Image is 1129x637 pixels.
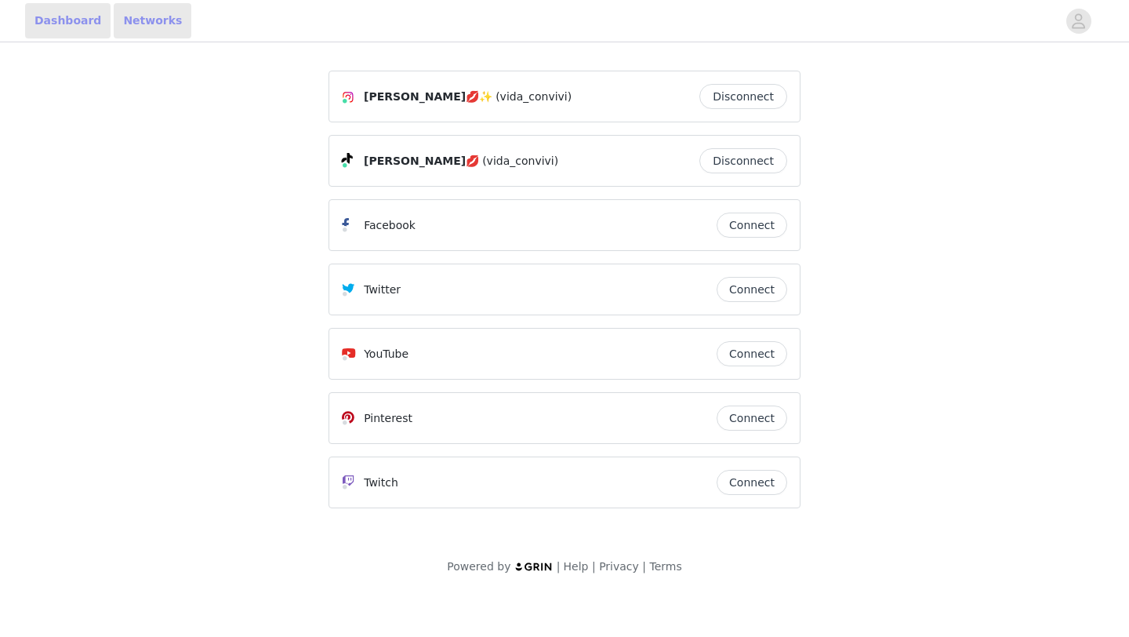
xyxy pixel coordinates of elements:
span: (vida_convivi) [482,153,558,169]
button: Connect [717,213,787,238]
span: [PERSON_NAME]💋 [364,153,479,169]
p: Twitch [364,475,398,491]
img: logo [514,562,554,572]
button: Disconnect [699,84,787,109]
span: Powered by [447,560,510,573]
span: (vida_convivi) [496,89,572,105]
a: Privacy [599,560,639,573]
p: Pinterest [364,410,412,427]
p: YouTube [364,346,408,362]
p: Twitter [364,282,401,298]
span: | [642,560,646,573]
a: Terms [649,560,681,573]
button: Connect [717,341,787,366]
button: Connect [717,406,787,431]
div: avatar [1071,9,1086,34]
p: Facebook [364,217,416,234]
button: Disconnect [699,148,787,173]
button: Connect [717,470,787,495]
a: Dashboard [25,3,111,38]
span: | [592,560,596,573]
button: Connect [717,277,787,302]
span: | [557,560,561,573]
span: [PERSON_NAME]💋✨ [364,89,492,105]
a: Networks [114,3,191,38]
img: Instagram Icon [342,91,354,104]
a: Help [564,560,589,573]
